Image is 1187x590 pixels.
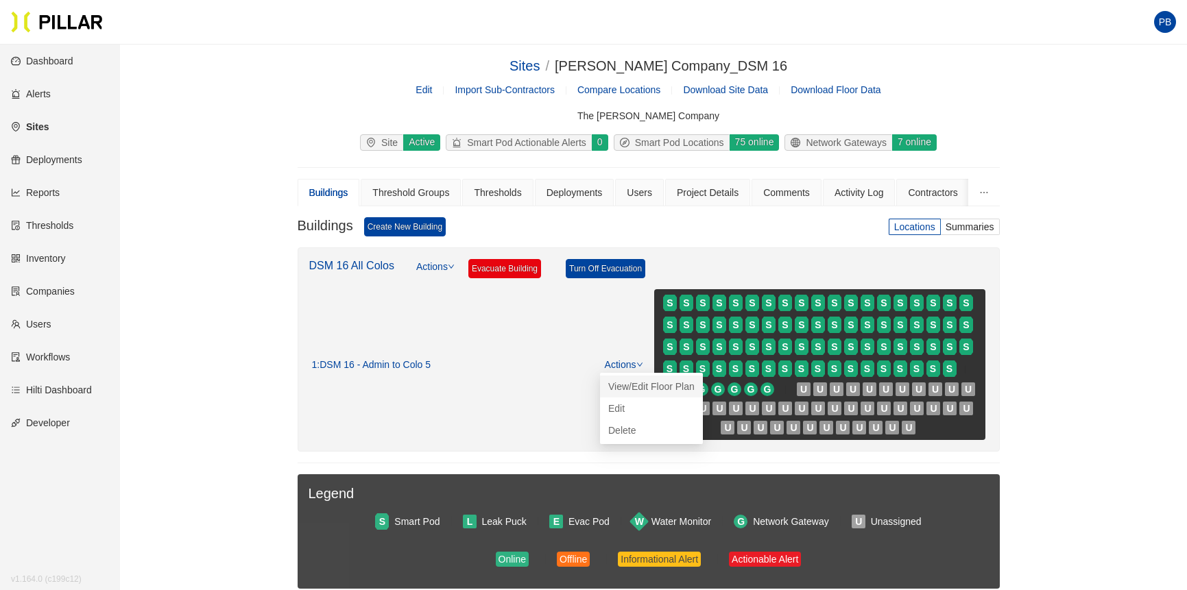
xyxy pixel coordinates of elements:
[880,361,887,376] span: S
[835,185,884,200] div: Activity Log
[716,317,722,332] span: S
[839,420,846,435] span: U
[913,295,920,310] span: S
[817,382,824,397] span: U
[608,379,695,394] a: View/Edit Floor Plan
[963,401,970,416] span: U
[443,134,610,151] a: alertSmart Pod Actionable Alerts0
[11,384,92,395] a: barsHilti Dashboard
[905,420,912,435] span: U
[364,217,446,236] a: Create New Building
[831,361,837,376] span: S
[667,361,673,376] span: S
[946,339,952,354] span: S
[883,382,889,397] span: U
[963,339,969,354] span: S
[946,361,952,376] span: S
[908,185,957,200] div: Contractors
[366,138,381,147] span: environment
[765,317,771,332] span: S
[716,401,723,416] span: U
[891,134,937,151] div: 7 online
[968,179,1000,206] button: ellipsis
[416,84,432,95] a: Edit
[774,420,780,435] span: U
[749,401,756,416] span: U
[715,382,722,397] span: G
[416,259,455,289] a: Actions
[913,361,920,376] span: S
[11,11,103,33] img: Pillar Technologies
[815,361,821,376] span: S
[833,382,840,397] span: U
[620,138,635,147] span: compass
[677,185,739,200] div: Project Details
[823,420,830,435] span: U
[724,420,731,435] span: U
[798,317,804,332] span: S
[651,514,711,529] div: Water Monitor
[782,317,788,332] span: S
[667,295,673,310] span: S
[930,339,936,354] span: S
[798,401,805,416] span: U
[765,295,771,310] span: S
[850,382,856,397] span: U
[765,339,771,354] span: S
[815,317,821,332] span: S
[683,339,689,354] span: S
[946,295,952,310] span: S
[568,514,610,529] div: Evac Pod
[372,185,449,200] div: Threshold Groups
[899,382,906,397] span: U
[798,295,804,310] span: S
[864,317,870,332] span: S
[394,514,440,529] div: Smart Pod
[547,185,603,200] div: Deployments
[591,134,608,151] div: 0
[683,361,689,376] span: S
[864,339,870,354] span: S
[11,286,75,297] a: solutionCompanies
[880,295,887,310] span: S
[749,317,755,332] span: S
[848,295,854,310] span: S
[608,423,695,438] span: Delete
[482,514,527,529] div: Leak Puck
[699,317,706,332] span: S
[716,295,722,310] span: S
[946,221,994,232] span: Summaries
[298,108,1000,123] div: The [PERSON_NAME] Company
[815,295,821,310] span: S
[683,317,689,332] span: S
[800,382,807,397] span: U
[946,401,953,416] span: U
[560,552,587,567] div: Offline
[963,317,969,332] span: S
[864,295,870,310] span: S
[732,401,739,416] span: U
[930,361,936,376] span: S
[864,401,871,416] span: U
[871,514,922,529] div: Unassigned
[1159,11,1172,33] span: PB
[856,420,863,435] span: U
[448,263,455,270] span: down
[732,317,739,332] span: S
[11,56,73,66] a: dashboardDashboard
[545,58,549,73] span: /
[446,135,592,150] div: Smart Pod Actionable Alerts
[782,401,789,416] span: U
[749,339,755,354] span: S
[312,359,431,371] div: 1
[729,134,780,151] div: 75 online
[741,420,747,435] span: U
[732,552,798,567] div: Actionable Alert
[468,259,541,278] a: Evacuate Building
[764,382,771,397] span: G
[627,185,652,200] div: Users
[309,260,395,271] a: DSM 16 All Colos
[699,401,706,416] span: U
[566,259,645,278] a: Turn Off Evacuation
